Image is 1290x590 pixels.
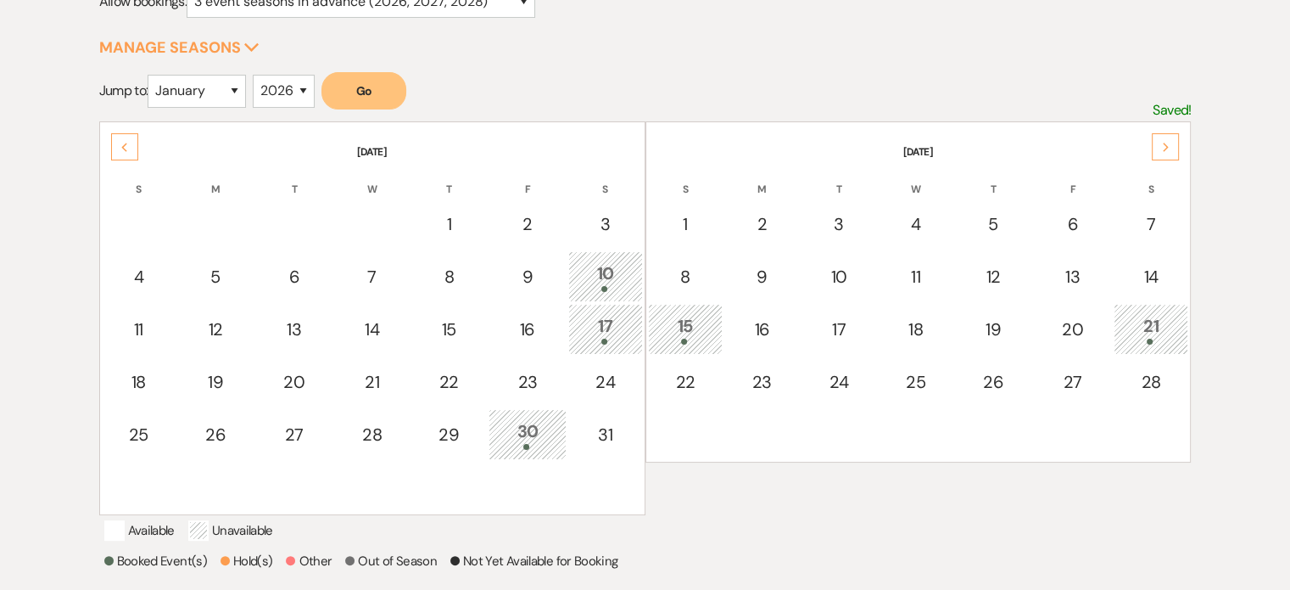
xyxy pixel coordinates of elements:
[188,520,273,541] p: Unavailable
[420,317,477,342] div: 15
[657,264,714,289] div: 8
[104,551,207,571] p: Booked Event(s)
[498,419,557,450] div: 30
[286,551,332,571] p: Other
[420,422,477,447] div: 29
[1123,313,1180,345] div: 21
[1042,264,1103,289] div: 13
[578,261,634,292] div: 10
[450,551,617,571] p: Not Yet Available for Booking
[420,264,477,289] div: 8
[265,317,324,342] div: 13
[734,264,790,289] div: 9
[498,369,557,395] div: 23
[1042,369,1103,395] div: 27
[102,124,643,160] th: [DATE]
[177,161,254,197] th: M
[1123,211,1180,237] div: 7
[955,161,1032,197] th: T
[724,161,800,197] th: M
[811,264,868,289] div: 10
[578,422,634,447] div: 31
[111,317,167,342] div: 11
[648,161,723,197] th: S
[265,369,324,395] div: 20
[578,211,634,237] div: 3
[887,264,944,289] div: 11
[578,313,634,345] div: 17
[964,264,1023,289] div: 12
[420,369,477,395] div: 22
[1123,369,1180,395] div: 28
[1042,211,1103,237] div: 6
[344,317,400,342] div: 14
[102,161,176,197] th: S
[187,422,244,447] div: 26
[99,81,148,99] span: Jump to:
[964,369,1023,395] div: 26
[187,369,244,395] div: 19
[878,161,953,197] th: W
[187,264,244,289] div: 5
[964,211,1023,237] div: 5
[345,551,437,571] p: Out of Season
[344,422,400,447] div: 28
[811,317,868,342] div: 17
[111,422,167,447] div: 25
[657,369,714,395] div: 22
[578,369,634,395] div: 24
[111,264,167,289] div: 4
[811,369,868,395] div: 24
[648,124,1189,160] th: [DATE]
[187,317,244,342] div: 12
[104,520,175,541] p: Available
[321,72,406,110] button: Go
[568,161,643,197] th: S
[1042,317,1103,342] div: 20
[1123,264,1180,289] div: 14
[964,317,1023,342] div: 19
[111,369,167,395] div: 18
[498,317,557,342] div: 16
[801,161,877,197] th: T
[734,369,790,395] div: 23
[887,317,944,342] div: 18
[344,264,400,289] div: 7
[498,211,557,237] div: 2
[99,40,260,55] button: Manage Seasons
[489,161,567,197] th: F
[420,211,477,237] div: 1
[410,161,487,197] th: T
[265,264,324,289] div: 6
[734,211,790,237] div: 2
[811,211,868,237] div: 3
[657,211,714,237] div: 1
[498,264,557,289] div: 9
[1114,161,1189,197] th: S
[657,313,714,345] div: 15
[335,161,410,197] th: W
[734,317,790,342] div: 16
[1153,99,1191,121] p: Saved!
[265,422,324,447] div: 27
[887,369,944,395] div: 25
[221,551,273,571] p: Hold(s)
[887,211,944,237] div: 4
[255,161,333,197] th: T
[1033,161,1112,197] th: F
[344,369,400,395] div: 21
